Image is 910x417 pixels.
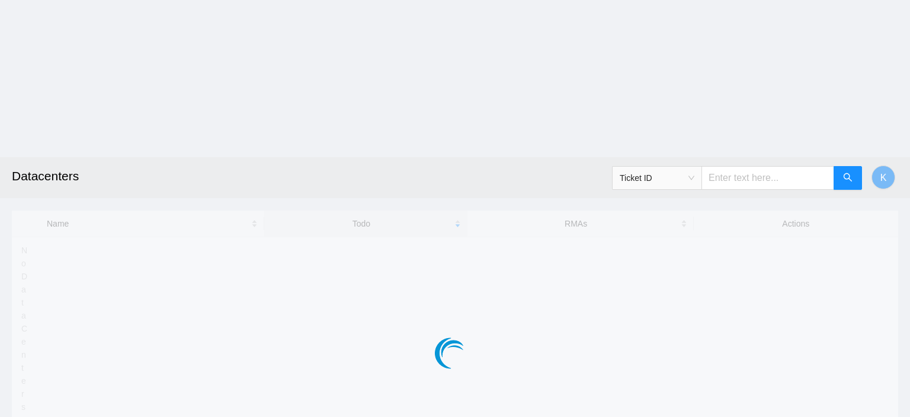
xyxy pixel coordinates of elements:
[701,166,834,190] input: Enter text here...
[880,170,887,185] span: K
[871,165,895,189] button: K
[12,157,632,195] h2: Datacenters
[843,173,853,184] span: search
[834,166,862,190] button: search
[620,169,694,187] span: Ticket ID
